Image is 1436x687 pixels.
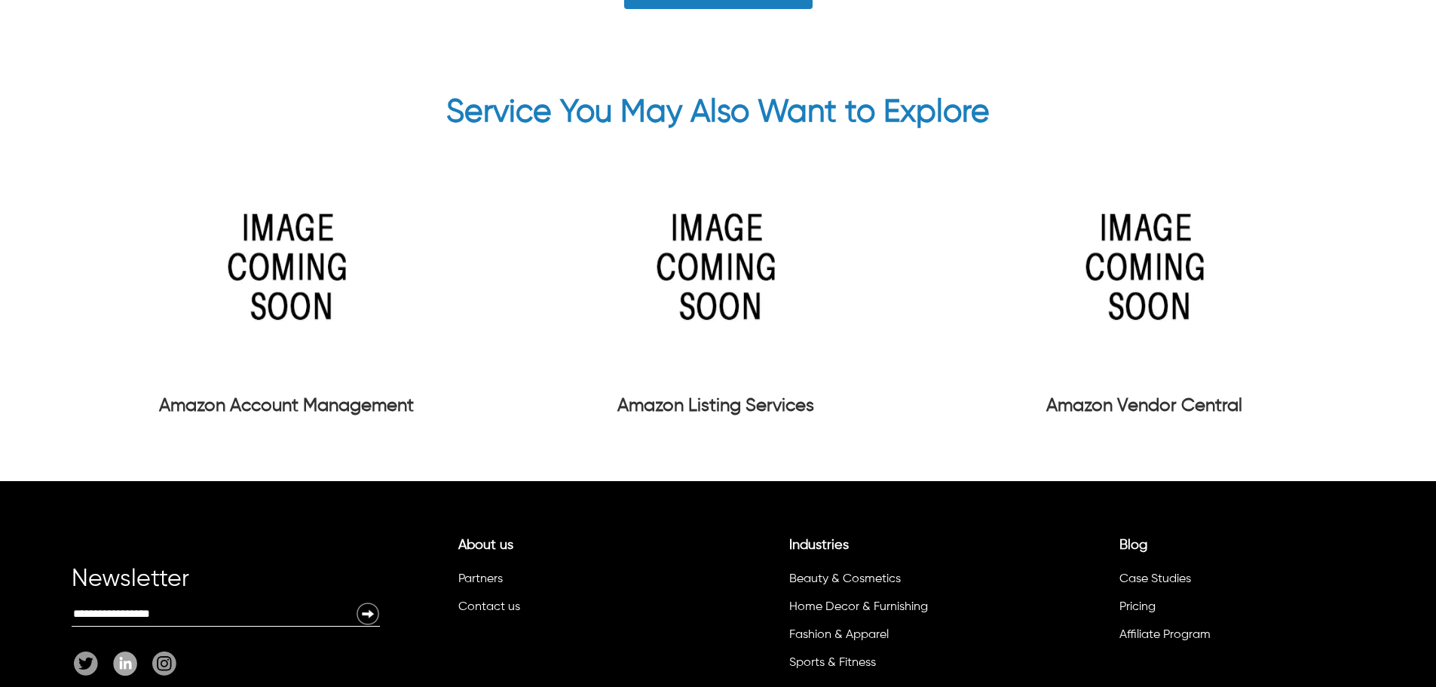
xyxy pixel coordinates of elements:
[935,395,1353,417] div: Amazon Vendor Central
[935,154,1353,432] a: Amazon Vendor CentralAmazon Vendor Central
[507,154,924,432] a: Amazon Listing ServicesAmazon Listing Services
[789,601,928,613] a: Home Decor & Furnishing
[106,652,145,676] a: Linkedin
[1119,538,1147,552] a: Blog
[1117,596,1356,624] li: Pricing
[145,652,176,676] a: Instagram
[78,395,495,417] div: Amazon Account Management
[356,602,380,626] img: Newsletter Submit
[72,94,1364,131] h2: Service You May Also Want to Explore
[74,652,106,676] a: Twitter
[789,657,876,669] a: Sports & Fitness
[173,154,400,380] img: Amazon Account Management
[789,538,849,552] a: Industries
[787,596,1026,624] li: Home Decor & Furnishing
[458,538,513,552] a: About us
[72,572,380,602] div: Newsletter
[113,652,137,675] img: Linkedin
[787,624,1026,652] li: Fashion & Apparel
[789,629,889,641] a: Fashion & Apparel
[1119,629,1211,641] a: Affiliate Program
[602,154,828,380] img: Amazon Listing Services
[1117,624,1356,652] li: Affiliate Program
[1117,568,1356,596] li: Case Studies
[458,601,520,613] a: Contact us
[1119,601,1156,613] a: Pricing
[1119,573,1191,585] a: Case Studies
[456,568,695,596] li: Partners
[458,573,503,585] a: Partners
[787,652,1026,679] li: Sports & Fitness
[74,652,98,675] img: Twitter
[787,568,1026,596] li: Beauty & Cosmetics
[1031,154,1257,380] img: Amazon Vendor Central
[78,154,495,432] a: Amazon Account ManagementAmazon Account Management
[507,395,924,417] div: Amazon Listing Services
[152,652,176,676] img: Instagram
[789,573,901,585] a: Beauty & Cosmetics
[456,596,695,624] li: Contact us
